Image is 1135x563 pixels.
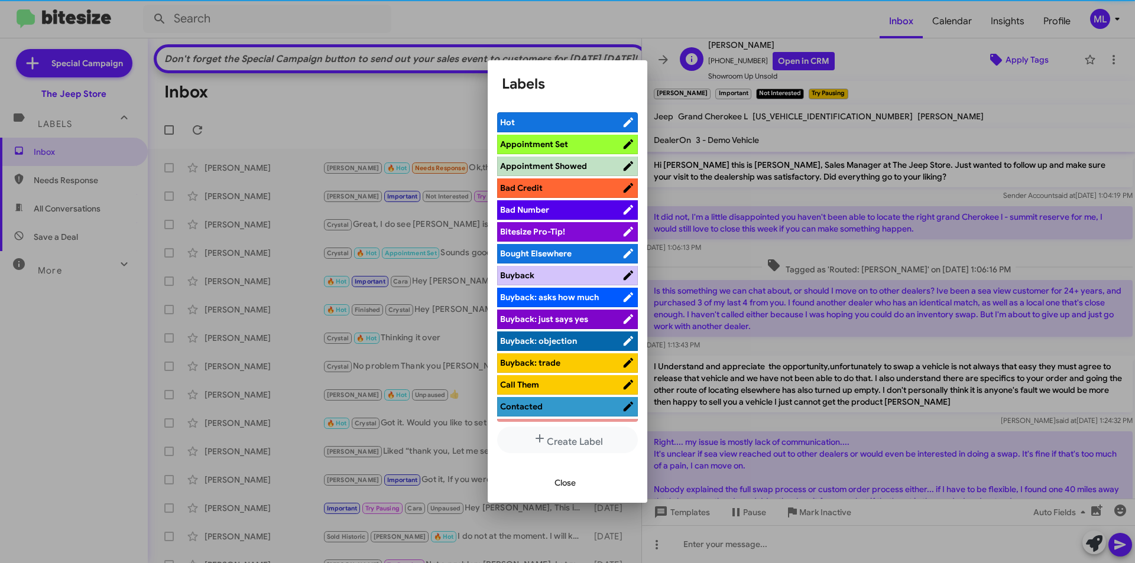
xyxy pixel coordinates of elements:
span: Contacted [500,401,543,412]
h1: Labels [502,74,633,93]
span: Buyback: objection [500,336,577,346]
span: Buyback: trade [500,357,560,368]
span: Bought Elsewhere [500,248,572,259]
span: Hot [500,117,515,128]
button: Create Label [497,427,638,453]
span: Appointment Set [500,139,568,149]
span: Buyback: asks how much [500,292,599,302]
span: Call Them [500,379,539,390]
button: Close [545,472,585,493]
span: Buyback [500,270,534,281]
span: Bad Credit [500,183,543,193]
span: Bitesize Pro-Tip! [500,226,565,237]
span: Close [554,472,576,493]
span: Appointment Showed [500,161,587,171]
span: Bad Number [500,204,549,215]
span: Buyback: just says yes [500,314,588,324]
